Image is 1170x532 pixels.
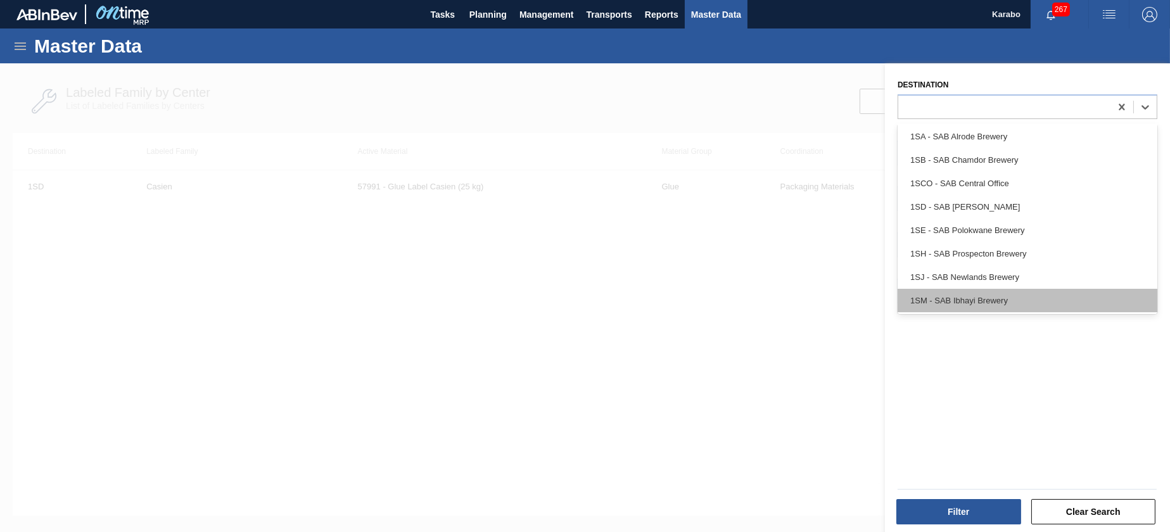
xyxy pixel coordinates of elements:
div: 1SH - SAB Prospecton Brewery [898,242,1157,265]
div: 1SE - SAB Polokwane Brewery [898,218,1157,242]
button: Clear Search [1031,499,1156,524]
h1: Master Data [34,39,259,53]
span: Planning [469,7,507,22]
button: Notifications [1031,6,1071,23]
label: Destination [898,80,948,89]
div: 1SCO - SAB Central Office [898,172,1157,195]
img: TNhmsLtSVTkK8tSr43FrP2fwEKptu5GPRR3wAAAABJRU5ErkJggg== [16,9,77,20]
span: Tasks [429,7,457,22]
span: Management [519,7,574,22]
div: 1SJ - SAB Newlands Brewery [898,265,1157,289]
div: 1SM - SAB Ibhayi Brewery [898,289,1157,312]
img: Logout [1142,7,1157,22]
button: Filter [896,499,1021,524]
div: 1SB - SAB Chamdor Brewery [898,148,1157,172]
span: Reports [645,7,678,22]
div: 1SA - SAB Alrode Brewery [898,125,1157,148]
span: 267 [1052,3,1070,16]
span: Master Data [691,7,741,22]
img: userActions [1102,7,1117,22]
div: 1SD - SAB [PERSON_NAME] [898,195,1157,218]
span: Transports [587,7,632,22]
